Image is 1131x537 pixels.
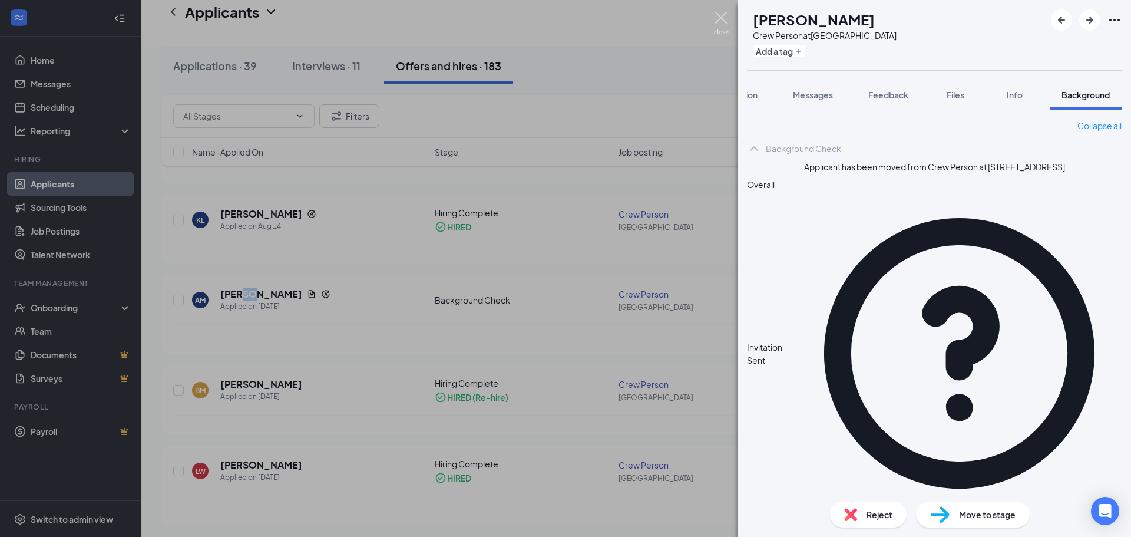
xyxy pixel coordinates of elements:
div: Crew Person at [GEOGRAPHIC_DATA] [753,29,897,41]
h1: [PERSON_NAME] [753,9,875,29]
span: Files [947,90,964,100]
button: PlusAdd a tag [753,45,805,57]
div: Open Intercom Messenger [1091,497,1119,525]
span: Reject [867,508,892,521]
svg: ChevronUp [747,141,761,156]
span: Applicant has been moved from Crew Person at [STREET_ADDRESS] [804,160,1065,173]
span: Info [1007,90,1023,100]
svg: Ellipses [1107,13,1122,27]
div: Background Check [766,143,841,154]
svg: ArrowRight [1083,13,1097,27]
button: ArrowLeftNew [1051,9,1072,31]
span: Move to stage [959,508,1016,521]
button: ArrowRight [1079,9,1100,31]
svg: Plus [795,48,802,55]
svg: ArrowLeftNew [1054,13,1069,27]
span: Messages [793,90,833,100]
span: Background [1061,90,1110,100]
span: Invitation Sent [747,341,795,367]
span: Feedback [868,90,908,100]
svg: QuestionInfo [797,191,1122,516]
a: Collapse all [1077,119,1122,132]
span: Overall [747,179,775,190]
